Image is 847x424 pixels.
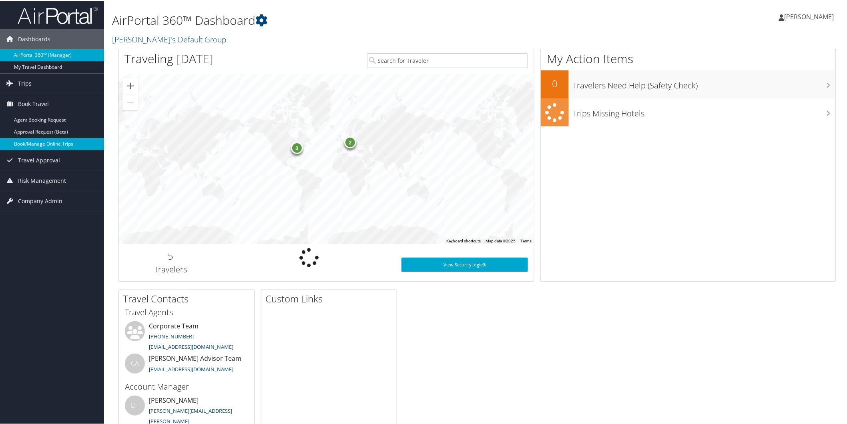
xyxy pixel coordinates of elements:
[120,233,147,243] img: Google
[344,136,356,148] div: 2
[123,291,254,305] h2: Travel Contacts
[18,73,32,93] span: Trips
[112,11,599,28] h1: AirPortal 360™ Dashboard
[112,33,228,44] a: [PERSON_NAME]'s Default Group
[446,238,481,243] button: Keyboard shortcuts
[18,170,66,190] span: Risk Management
[486,238,516,242] span: Map data ©2025
[149,342,233,350] a: [EMAIL_ADDRESS][DOMAIN_NAME]
[124,263,217,274] h3: Travelers
[18,5,98,24] img: airportal-logo.png
[125,353,145,373] div: CA
[573,103,836,118] h3: Trips Missing Hotels
[124,248,217,262] h2: 5
[149,406,232,424] a: [PERSON_NAME][EMAIL_ADDRESS][PERSON_NAME]
[121,353,252,379] li: [PERSON_NAME] Advisor Team
[367,52,528,67] input: Search for Traveler
[18,150,60,170] span: Travel Approval
[541,76,569,90] h2: 0
[541,50,836,66] h1: My Action Items
[121,320,252,353] li: Corporate Team
[18,190,62,210] span: Company Admin
[291,141,303,153] div: 3
[149,332,194,339] a: [PHONE_NUMBER]
[122,77,138,93] button: Zoom in
[541,70,836,98] a: 0Travelers Need Help (Safety Check)
[125,395,145,415] div: LH
[18,93,49,113] span: Book Travel
[779,4,842,28] a: [PERSON_NAME]
[785,12,834,20] span: [PERSON_NAME]
[124,50,213,66] h1: Traveling [DATE]
[125,380,248,392] h3: Account Manager
[149,365,233,372] a: [EMAIL_ADDRESS][DOMAIN_NAME]
[401,257,528,271] a: View SecurityLogic®
[18,28,50,48] span: Dashboards
[122,94,138,110] button: Zoom out
[265,291,397,305] h2: Custom Links
[541,98,836,126] a: Trips Missing Hotels
[125,306,248,317] h3: Travel Agents
[120,233,147,243] a: Open this area in Google Maps (opens a new window)
[520,238,532,242] a: Terms (opens in new tab)
[573,75,836,90] h3: Travelers Need Help (Safety Check)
